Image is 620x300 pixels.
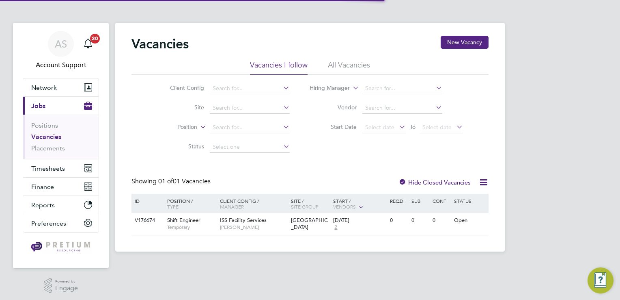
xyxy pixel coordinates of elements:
[23,31,99,70] a: ASAccount Support
[90,34,100,43] span: 20
[131,36,189,52] h2: Vacancies
[23,241,99,254] a: Go to home page
[23,178,99,196] button: Finance
[441,36,489,49] button: New Vacancy
[29,241,93,254] img: pretium-logo-retina.png
[23,214,99,232] button: Preferences
[31,133,61,141] a: Vacancies
[167,217,200,224] span: Shift Engineer
[398,178,471,186] label: Hide Closed Vacancies
[44,278,78,293] a: Powered byEngage
[55,278,78,285] span: Powered by
[388,213,409,228] div: 0
[31,220,66,227] span: Preferences
[23,196,99,214] button: Reports
[210,102,290,114] input: Search for...
[220,217,267,224] span: ISS Facility Services
[310,123,357,130] label: Start Date
[431,213,452,228] div: 0
[167,224,216,230] span: Temporary
[409,194,431,208] div: Sub
[31,84,57,91] span: Network
[588,267,614,293] button: Engage Resource Center
[220,203,244,210] span: Manager
[452,213,487,228] div: Open
[31,144,65,152] a: Placements
[328,60,370,75] li: All Vacancies
[452,194,487,208] div: Status
[422,124,452,131] span: Select date
[250,60,308,75] li: Vacancies I follow
[310,104,357,111] label: Vendor
[291,203,319,210] span: Site Group
[362,83,442,94] input: Search for...
[80,31,96,57] a: 20
[303,84,350,92] label: Hiring Manager
[157,104,204,111] label: Site
[55,285,78,292] span: Engage
[133,194,161,208] div: ID
[23,78,99,96] button: Network
[131,177,212,186] div: Showing
[409,213,431,228] div: 0
[31,165,65,172] span: Timesheets
[210,122,290,133] input: Search for...
[407,122,418,132] span: To
[210,141,290,153] input: Select one
[31,183,54,191] span: Finance
[31,102,45,110] span: Jobs
[23,115,99,159] div: Jobs
[167,203,179,210] span: Type
[31,201,55,209] span: Reports
[157,84,204,91] label: Client Config
[333,224,338,231] span: 2
[23,60,99,70] span: Account Support
[161,194,218,213] div: Position /
[291,217,328,230] span: [GEOGRAPHIC_DATA]
[55,39,67,49] span: AS
[210,83,290,94] input: Search for...
[157,143,204,150] label: Status
[151,123,197,131] label: Position
[218,194,289,213] div: Client Config /
[331,194,388,214] div: Start /
[362,102,442,114] input: Search for...
[365,124,394,131] span: Select date
[13,23,109,268] nav: Main navigation
[31,122,58,129] a: Positions
[220,224,287,230] span: [PERSON_NAME]
[388,194,409,208] div: Reqd
[333,217,386,224] div: [DATE]
[289,194,332,213] div: Site /
[158,177,173,185] span: 01 of
[158,177,211,185] span: 01 Vacancies
[333,203,356,210] span: Vendors
[23,159,99,177] button: Timesheets
[133,213,161,228] div: V176674
[431,194,452,208] div: Conf
[23,97,99,115] button: Jobs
